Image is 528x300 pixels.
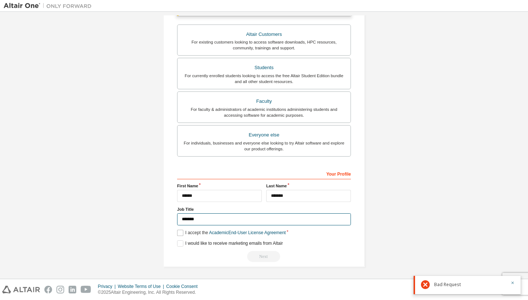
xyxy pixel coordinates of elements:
[182,130,346,140] div: Everyone else
[182,96,346,106] div: Faculty
[182,73,346,85] div: For currently enrolled students looking to access the free Altair Student Edition bundle and all ...
[166,284,202,289] div: Cookie Consent
[4,2,95,10] img: Altair One
[177,206,351,212] label: Job Title
[81,286,91,293] img: youtube.svg
[182,106,346,118] div: For faculty & administrators of academic institutions administering students and accessing softwa...
[56,286,64,293] img: instagram.svg
[44,286,52,293] img: facebook.svg
[69,286,76,293] img: linkedin.svg
[98,284,118,289] div: Privacy
[434,282,461,288] span: Bad Request
[177,230,286,236] label: I accept the
[182,63,346,73] div: Students
[182,140,346,152] div: For individuals, businesses and everyone else looking to try Altair software and explore our prod...
[177,251,351,262] div: Read and acccept EULA to continue
[182,39,346,51] div: For existing customers looking to access software downloads, HPC resources, community, trainings ...
[209,230,286,235] a: Academic End-User License Agreement
[2,286,40,293] img: altair_logo.svg
[177,240,283,247] label: I would like to receive marketing emails from Altair
[182,29,346,40] div: Altair Customers
[118,284,166,289] div: Website Terms of Use
[266,183,351,189] label: Last Name
[98,289,202,296] p: © 2025 Altair Engineering, Inc. All Rights Reserved.
[177,168,351,179] div: Your Profile
[177,183,262,189] label: First Name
